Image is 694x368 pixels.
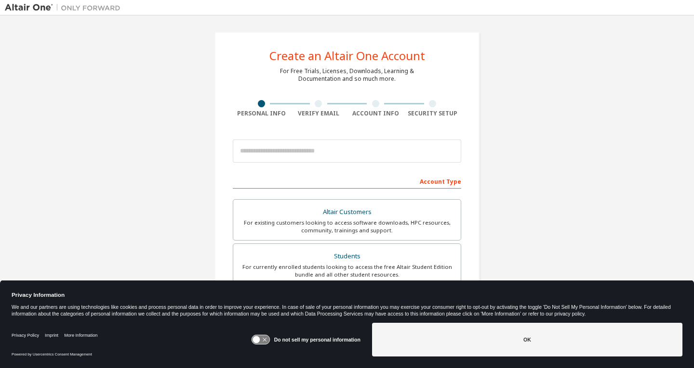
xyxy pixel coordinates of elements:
div: Personal Info [233,110,290,117]
div: Account Info [347,110,404,117]
div: Security Setup [404,110,462,117]
div: For Free Trials, Licenses, Downloads, Learning & Documentation and so much more. [280,67,414,83]
div: Create an Altair One Account [269,50,425,62]
div: Account Type [233,173,461,189]
div: For existing customers looking to access software downloads, HPC resources, community, trainings ... [239,219,455,234]
div: Altair Customers [239,205,455,219]
img: Altair One [5,3,125,13]
div: For currently enrolled students looking to access the free Altair Student Edition bundle and all ... [239,263,455,279]
div: Students [239,250,455,263]
div: Verify Email [290,110,347,117]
